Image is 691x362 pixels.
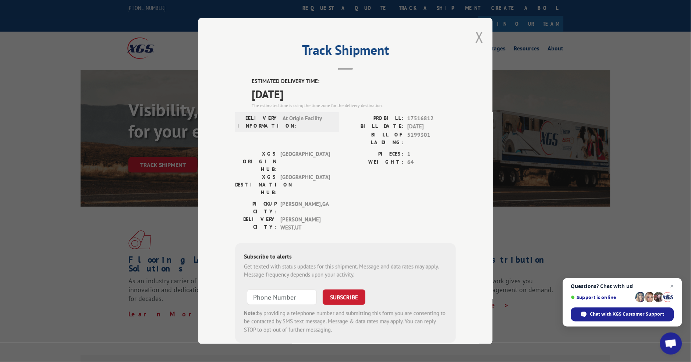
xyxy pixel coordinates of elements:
span: Support is online [571,295,633,300]
label: XGS ORIGIN HUB: [235,150,277,173]
strong: Note: [244,310,257,317]
label: XGS DESTINATION HUB: [235,173,277,196]
div: by providing a telephone number and submitting this form you are consenting to be contacted by SM... [244,309,447,334]
a: Open chat [660,333,682,355]
span: Questions? Chat with us! [571,283,674,289]
span: 17516812 [407,114,456,123]
h2: Track Shipment [235,45,456,59]
input: Phone Number [247,290,317,305]
span: Chat with XGS Customer Support [571,308,674,322]
div: The estimated time is using the time zone for the delivery destination. [252,102,456,109]
button: SUBSCRIBE [323,290,365,305]
span: [DATE] [252,86,456,102]
label: DELIVERY CITY: [235,216,277,232]
span: 1 [407,150,456,159]
label: BILL OF LADING: [345,131,404,146]
div: Subscribe to alerts [244,252,447,263]
span: [GEOGRAPHIC_DATA] [280,150,330,173]
label: BILL DATE: [345,123,404,131]
span: [DATE] [407,123,456,131]
label: ESTIMATED DELIVERY TIME: [252,77,456,86]
span: 5199301 [407,131,456,146]
span: [PERSON_NAME] WEST , UT [280,216,330,232]
span: 64 [407,158,456,167]
label: WEIGHT: [345,158,404,167]
span: [GEOGRAPHIC_DATA] [280,173,330,196]
label: PROBILL: [345,114,404,123]
span: [PERSON_NAME] , GA [280,200,330,216]
span: Chat with XGS Customer Support [590,311,665,317]
div: Get texted with status updates for this shipment. Message and data rates may apply. Message frequ... [244,263,447,279]
label: PIECES: [345,150,404,159]
span: At Origin Facility [283,114,332,130]
button: Close modal [475,27,483,47]
label: DELIVERY INFORMATION: [237,114,279,130]
label: PICKUP CITY: [235,200,277,216]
